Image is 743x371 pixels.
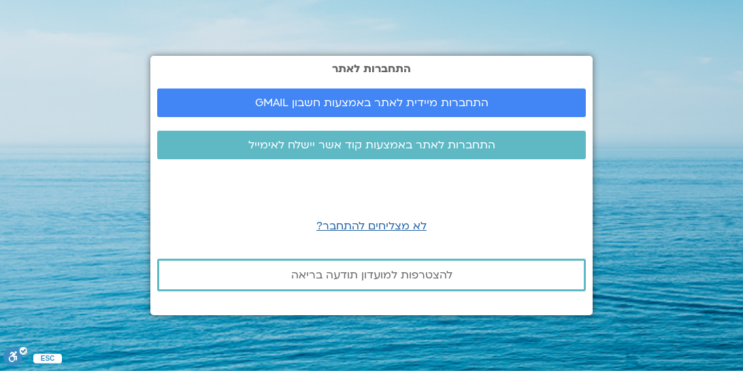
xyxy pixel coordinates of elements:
[157,131,586,159] a: התחברות לאתר באמצעות קוד אשר יישלח לאימייל
[157,88,586,117] a: התחברות מיידית לאתר באמצעות חשבון GMAIL
[157,259,586,291] a: להצטרפות למועדון תודעה בריאה
[291,269,452,281] span: להצטרפות למועדון תודעה בריאה
[157,63,586,75] h2: התחברות לאתר
[255,97,489,109] span: התחברות מיידית לאתר באמצעות חשבון GMAIL
[316,219,427,233] a: לא מצליחים להתחבר?
[248,139,495,151] span: התחברות לאתר באמצעות קוד אשר יישלח לאימייל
